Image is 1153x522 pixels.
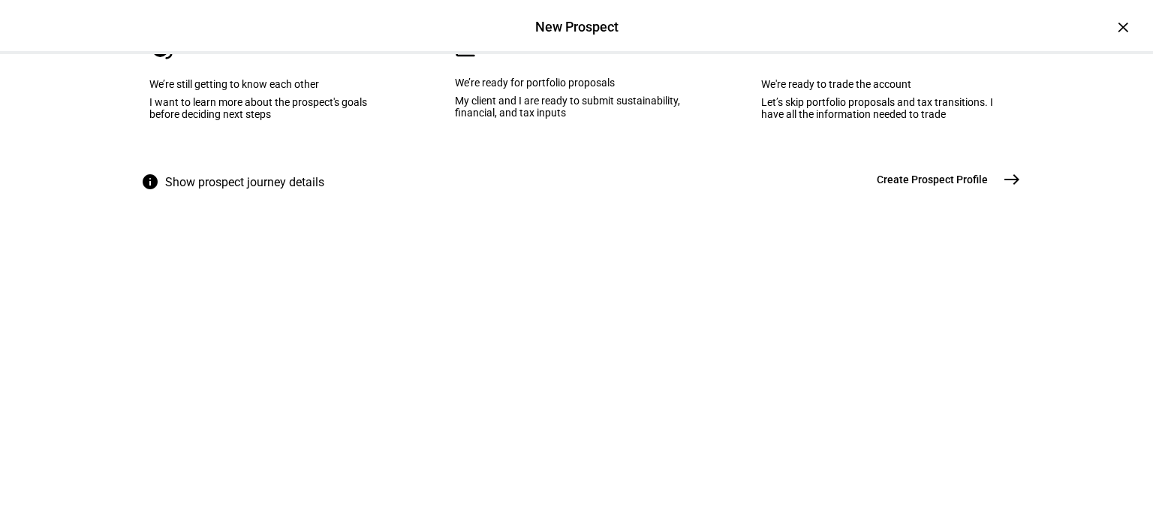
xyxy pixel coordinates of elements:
button: Create Prospect Profile [859,164,1027,195]
eth-mega-radio-button: We’re still getting to know each other [126,13,415,164]
mat-icon: info [141,173,159,191]
div: Let’s skip portfolio proposals and tax transitions. I have all the information needed to trade [761,96,1004,120]
div: We’re still getting to know each other [149,78,392,90]
button: Show prospect journey details [126,164,345,201]
eth-mega-radio-button: We’re ready for portfolio proposals [433,13,720,164]
eth-mega-radio-button: We're ready to trade the account [738,13,1027,164]
span: Create Prospect Profile [877,172,988,187]
div: We're ready to trade the account [761,78,1004,90]
div: We’re ready for portfolio proposals [455,77,698,89]
span: Show prospect journey details [165,164,324,201]
div: My client and I are ready to submit sustainability, financial, and tax inputs [455,95,698,119]
div: I want to learn more about the prospect's goals before deciding next steps [149,96,392,120]
div: × [1111,15,1135,39]
mat-icon: east [1003,170,1021,189]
